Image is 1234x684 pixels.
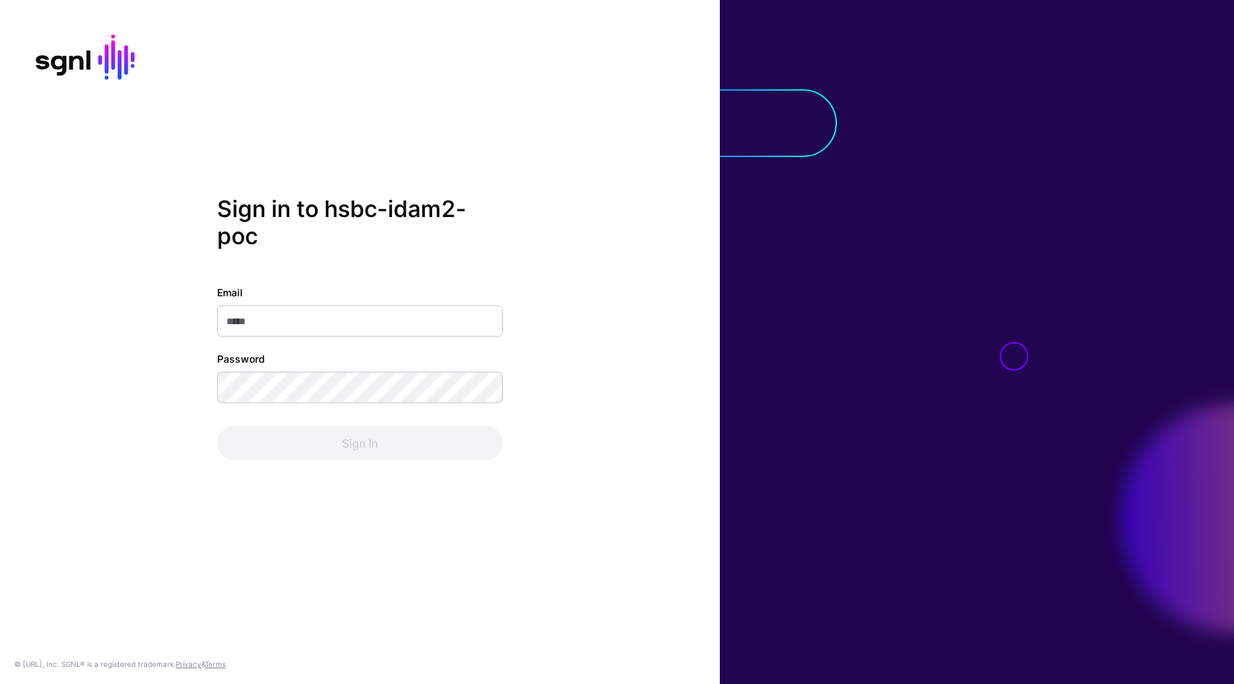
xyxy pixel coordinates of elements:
[176,660,201,668] a: Privacy
[217,351,265,366] label: Password
[217,284,243,299] label: Email
[14,658,226,670] div: © [URL], Inc. SGNL® is a registered trademark. &
[205,660,226,668] a: Terms
[217,196,503,251] h2: Sign in to hsbc-idam2-poc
